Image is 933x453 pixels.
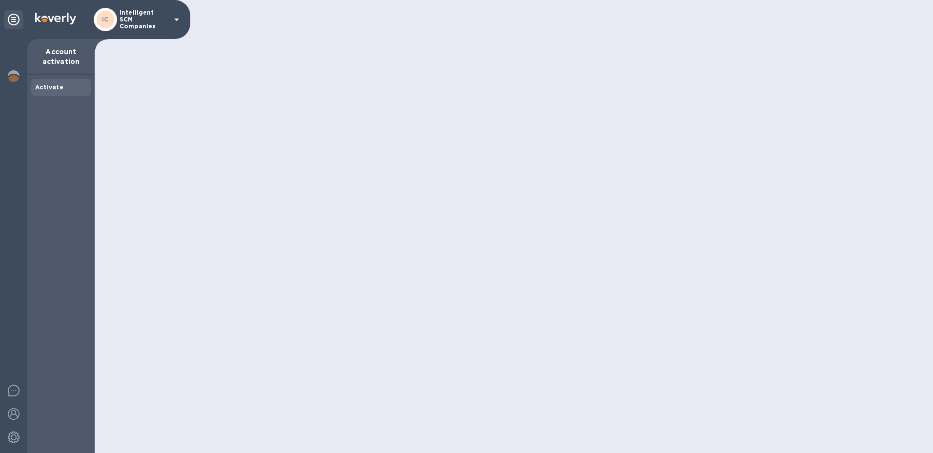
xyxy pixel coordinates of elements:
[120,9,168,30] p: Intelligent SCM Companies
[35,83,63,91] b: Activate
[102,16,109,23] b: IC
[35,13,76,24] img: Logo
[35,47,87,66] p: Account activation
[4,10,23,29] div: Unpin categories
